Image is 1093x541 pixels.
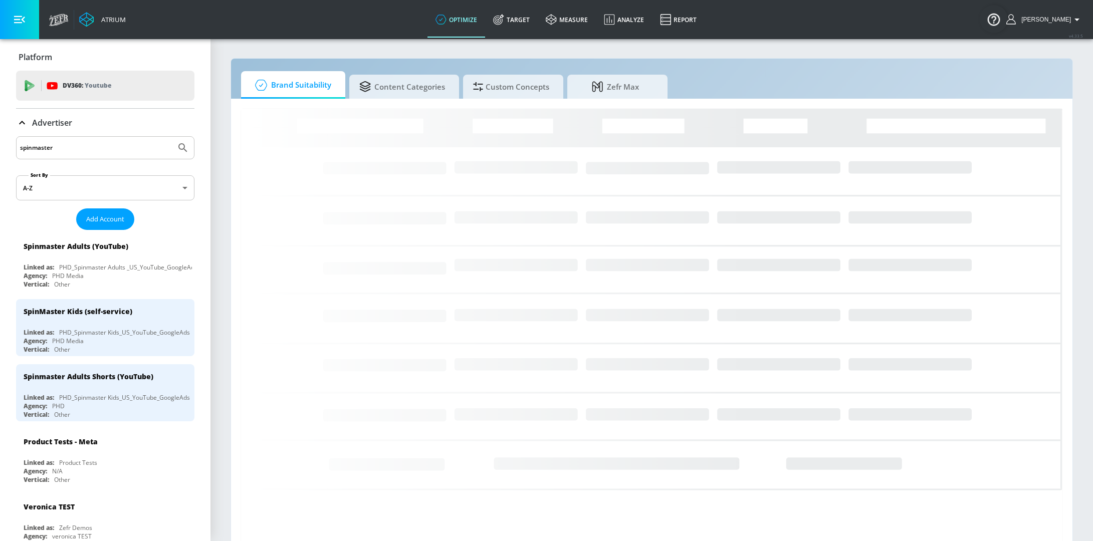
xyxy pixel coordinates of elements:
div: A-Z [16,175,194,200]
div: Spinmaster Adults (YouTube)Linked as:PHD_Spinmaster Adults _US_YouTube_GoogleAdsAgency:PHD MediaV... [16,234,194,291]
p: Platform [19,52,52,63]
div: Product Tests [59,458,97,467]
div: Linked as: [24,328,54,337]
div: Zefr Demos [59,523,92,532]
div: Advertiser [16,109,194,137]
div: Veronica TEST [24,502,75,511]
a: Analyze [596,2,652,38]
div: Other [54,280,70,289]
div: Agency: [24,272,47,280]
span: v 4.33.5 [1069,33,1083,39]
span: Add Account [86,213,124,225]
div: Linked as: [24,263,54,272]
div: SpinMaster Kids (self-service) [24,307,132,316]
div: Vertical: [24,475,49,484]
div: Vertical: [24,410,49,419]
div: N/A [52,467,63,475]
a: measure [538,2,596,38]
div: PHD [52,402,65,410]
a: Report [652,2,705,38]
button: Open Resource Center [980,5,1008,33]
div: Atrium [97,15,126,24]
a: Atrium [79,12,126,27]
div: Spinmaster Adults (YouTube) [24,241,128,251]
div: PHD Media [52,337,84,345]
div: PHD Media [52,272,84,280]
span: Brand Suitability [251,73,331,97]
div: Vertical: [24,280,49,289]
div: Product Tests - MetaLinked as:Product TestsAgency:N/AVertical:Other [16,429,194,486]
span: Zefr Max [577,75,653,99]
div: DV360: Youtube [16,71,194,101]
span: login as: stephanie.wolklin@zefr.com [1017,16,1071,23]
button: [PERSON_NAME] [1006,14,1083,26]
div: Product Tests - Meta [24,437,98,446]
button: Add Account [76,208,134,230]
div: PHD_Spinmaster Kids_US_YouTube_GoogleAds [59,393,190,402]
div: Vertical: [24,345,49,354]
input: Search by name [20,141,172,154]
div: Agency: [24,532,47,540]
div: Agency: [24,467,47,475]
div: Linked as: [24,523,54,532]
a: Target [485,2,538,38]
div: Other [54,345,70,354]
span: Content Categories [359,75,445,99]
span: Custom Concepts [473,75,549,99]
div: Linked as: [24,393,54,402]
div: PHD_Spinmaster Adults _US_YouTube_GoogleAds [59,263,197,272]
div: Other [54,410,70,419]
div: veronica TEST [52,532,92,540]
a: optimize [427,2,485,38]
p: Youtube [85,80,111,91]
div: PHD_Spinmaster Kids_US_YouTube_GoogleAds [59,328,190,337]
div: SpinMaster Kids (self-service)Linked as:PHD_Spinmaster Kids_US_YouTube_GoogleAdsAgency:PHD MediaV... [16,299,194,356]
p: DV360: [63,80,111,91]
p: Advertiser [32,117,72,128]
div: Spinmaster Adults Shorts (YouTube)Linked as:PHD_Spinmaster Kids_US_YouTube_GoogleAdsAgency:PHDVer... [16,364,194,421]
div: Platform [16,43,194,71]
div: Agency: [24,337,47,345]
div: Spinmaster Adults Shorts (YouTube) [24,372,153,381]
label: Sort By [29,172,50,178]
button: Submit Search [172,137,194,159]
div: Linked as: [24,458,54,467]
div: Other [54,475,70,484]
div: Agency: [24,402,47,410]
